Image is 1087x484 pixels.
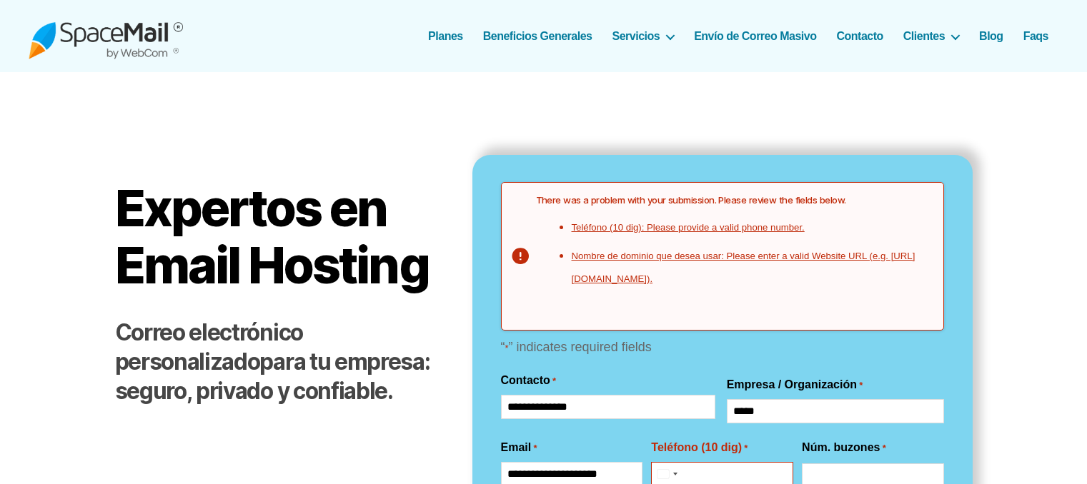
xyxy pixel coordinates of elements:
a: Nombre de dominio que desea usar: Please enter a valid Website URL (e.g. [URL][DOMAIN_NAME]). [572,251,915,284]
h1: Expertos en Email Hosting [115,180,444,293]
a: Clientes [903,29,959,43]
a: Teléfono (10 dig): Please provide a valid phone number. [572,222,805,233]
label: Empresa / Organización [727,376,863,393]
label: Núm. buzones [802,439,886,456]
h2: para tu empresa: seguro, privado y confiable. [115,318,444,406]
p: “ ” indicates required fields [501,336,944,359]
a: Servicios [612,29,675,43]
nav: Horizontal [436,29,1058,43]
strong: Correo electrónico personalizado [115,318,303,375]
a: Faqs [1023,29,1048,43]
img: Spacemail [29,13,183,59]
a: Beneficios Generales [483,29,592,43]
legend: Contacto [501,372,557,389]
a: Contacto [836,29,883,43]
a: Envío de Correo Masivo [694,29,816,43]
a: Planes [428,29,463,43]
a: Blog [979,29,1003,43]
h2: There was a problem with your submission. Please review the fields below. [536,194,932,207]
label: Teléfono (10 dig) [651,439,748,456]
label: Email [501,439,537,456]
